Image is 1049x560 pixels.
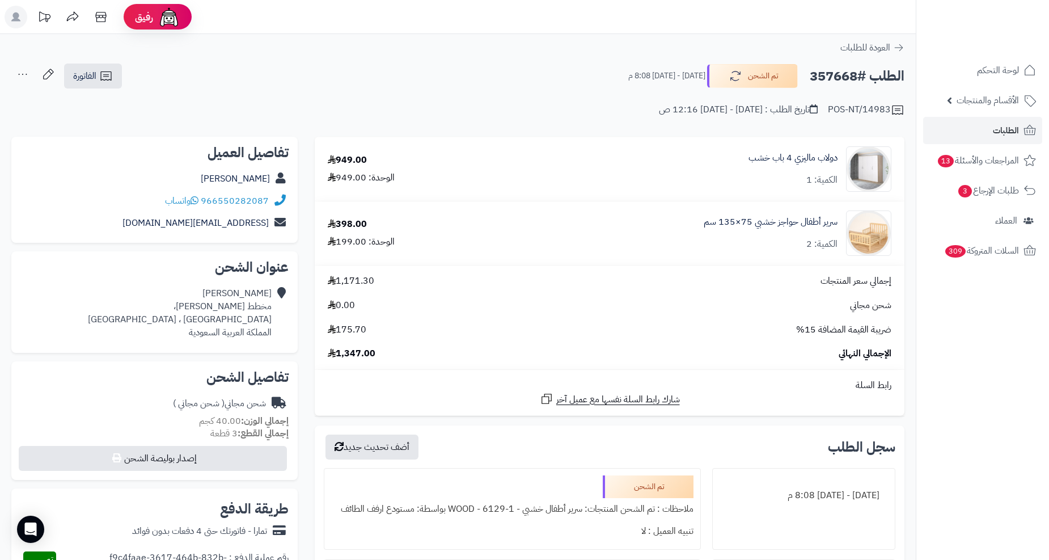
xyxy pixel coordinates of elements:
div: 398.00 [328,218,367,231]
button: إصدار بوليصة الشحن [19,446,287,471]
a: لوحة التحكم [923,57,1042,84]
div: Open Intercom Messenger [17,516,44,543]
img: logo-2.png [972,32,1038,56]
img: 1744806428-2-90x90.jpg [847,210,891,256]
a: تحديثات المنصة [30,6,58,31]
h2: طريقة الدفع [220,502,289,516]
span: العودة للطلبات [840,41,890,54]
span: طلبات الإرجاع [957,183,1019,199]
strong: إجمالي الوزن: [241,414,289,428]
span: لوحة التحكم [977,62,1019,78]
a: المراجعات والأسئلة13 [923,147,1042,174]
a: شارك رابط السلة نفسها مع عميل آخر [540,392,680,406]
div: الوحدة: 199.00 [328,235,395,249]
div: رابط السلة [319,379,900,392]
span: المراجعات والأسئلة [937,153,1019,169]
span: رفيق [135,10,153,24]
span: 309 [945,245,966,258]
span: 0.00 [328,299,355,312]
span: السلات المتروكة [944,243,1019,259]
span: 3 [958,185,972,197]
a: [EMAIL_ADDRESS][DOMAIN_NAME] [122,216,269,230]
h2: الطلب #357668 [810,65,904,88]
span: ( شحن مجاني ) [173,397,225,410]
span: شارك رابط السلة نفسها مع عميل آخر [556,393,680,406]
div: الكمية: 2 [806,238,837,251]
a: العملاء [923,207,1042,234]
span: إجمالي سعر المنتجات [820,275,891,288]
span: 175.70 [328,323,366,336]
a: الفاتورة [64,64,122,89]
img: ai-face.png [158,6,180,28]
a: السلات المتروكة309 [923,237,1042,264]
span: الأقسام والمنتجات [957,92,1019,108]
h2: عنوان الشحن [20,260,289,274]
a: واتساب [165,194,198,208]
span: 1,171.30 [328,275,374,288]
span: الإجمالي النهائي [839,347,891,360]
span: الطلبات [993,123,1019,138]
div: الوحدة: 949.00 [328,171,395,184]
div: شحن مجاني [173,397,266,410]
span: العملاء [995,213,1017,229]
span: 1,347.00 [328,347,375,360]
a: سرير أطفال حواجز خشبي 75×135 سم [704,216,837,229]
div: تمارا - فاتورتك حتى 4 دفعات بدون فوائد [132,525,267,538]
div: الكمية: 1 [806,174,837,187]
strong: إجمالي القطع: [238,427,289,440]
div: تاريخ الطلب : [DATE] - [DATE] 12:16 ص [659,103,818,116]
a: الطلبات [923,117,1042,144]
button: تم الشحن [707,64,798,88]
span: الفاتورة [73,69,96,83]
div: [PERSON_NAME] مخطط [PERSON_NAME]، [GEOGRAPHIC_DATA] ، [GEOGRAPHIC_DATA] المملكة العربية السعودية [88,287,272,339]
span: شحن مجاني [850,299,891,312]
small: [DATE] - [DATE] 8:08 م [628,70,705,82]
button: أضف تحديث جديد [325,435,418,460]
a: 966550282087 [201,194,269,208]
div: [DATE] - [DATE] 8:08 م [720,485,888,507]
div: تنبيه العميل : لا [331,520,693,542]
a: دولاب ماليزي 4 باب خشب [748,151,837,165]
h2: تفاصيل العميل [20,146,289,159]
small: 3 قطعة [210,427,289,440]
span: 13 [938,155,954,167]
a: العودة للطلبات [840,41,904,54]
div: تم الشحن [603,475,693,498]
span: ضريبة القيمة المضافة 15% [796,323,891,336]
h2: تفاصيل الشحن [20,370,289,384]
div: POS-NT/14983 [828,103,904,117]
div: ملاحظات : تم الشحن المنتجات: سرير أطفال خشبي - WOOD - 6129-1 بواسطة: مستودع ارفف الطائف [331,498,693,520]
img: 1740307385-220612010029-90x90.jpg [847,146,891,192]
div: 949.00 [328,154,367,167]
a: طلبات الإرجاع3 [923,177,1042,204]
h3: سجل الطلب [828,440,895,454]
a: [PERSON_NAME] [201,172,270,186]
small: 40.00 كجم [199,414,289,428]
